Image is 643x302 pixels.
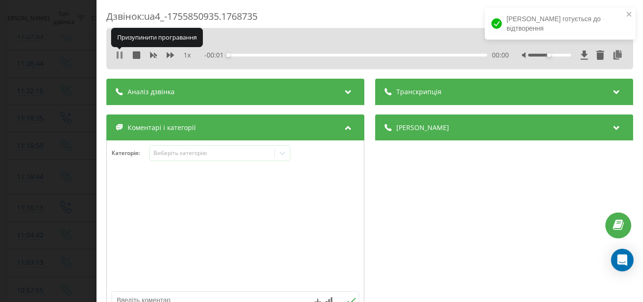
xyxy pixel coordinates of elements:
[485,8,635,40] div: [PERSON_NAME] готується до відтворення
[396,87,442,97] span: Транскрипція
[128,123,196,132] span: Коментарі і категорії
[611,249,634,271] div: Open Intercom Messenger
[153,149,271,157] div: Виберіть категорію
[111,28,203,47] div: Призупинити програвання
[112,150,149,156] h4: Категорія :
[106,10,633,28] div: Дзвінок : ua4_-1755850935.1768735
[492,50,509,60] span: 00:00
[226,53,230,57] div: Accessibility label
[547,53,551,57] div: Accessibility label
[626,10,633,19] button: close
[204,50,228,60] span: - 00:01
[184,50,191,60] span: 1 x
[396,123,449,132] span: [PERSON_NAME]
[128,87,175,97] span: Аналіз дзвінка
